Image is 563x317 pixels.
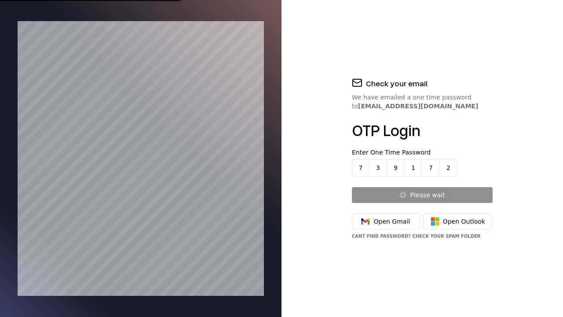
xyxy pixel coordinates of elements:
[358,103,478,110] b: [EMAIL_ADDRESS][DOMAIN_NAME]
[352,121,493,139] h1: OTP Login
[423,214,493,229] button: Open Outlook
[352,233,493,240] div: Cant find password? check your spam folder
[352,93,493,111] div: We have emailed a one time password to
[352,214,420,229] button: Open Gmail
[366,77,428,89] h2: Check your email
